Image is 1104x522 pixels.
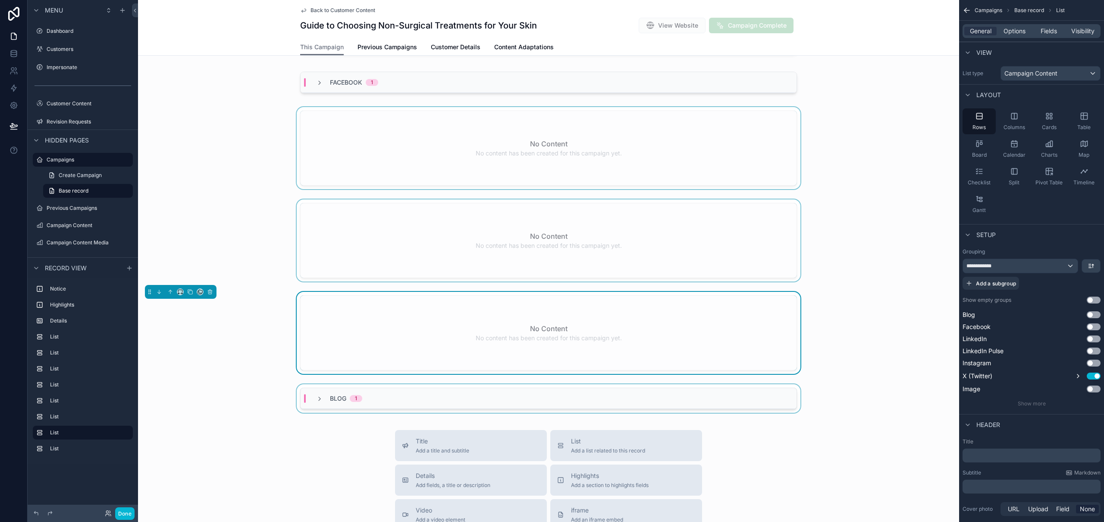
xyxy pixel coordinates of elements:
label: Details [50,317,129,324]
label: Customers [47,46,131,53]
span: Add a list related to this record [571,447,645,454]
span: Record view [45,264,87,272]
a: Customer Content [33,97,133,111]
span: Field [1056,505,1069,513]
span: Layout [976,91,1001,99]
span: Pivot Table [1035,179,1063,186]
a: Previous Campaigns [33,201,133,215]
button: Charts [1032,136,1066,162]
div: 1 [371,79,373,86]
span: Details [416,471,490,480]
label: List [50,445,129,452]
span: Cards [1042,124,1057,131]
span: LinkedIn Pulse [963,347,1004,355]
a: This Campaign [300,39,344,56]
span: Visibility [1071,27,1095,35]
span: Blog [330,394,346,403]
label: List type [963,70,997,77]
span: Charts [1041,152,1057,158]
button: Columns [997,108,1031,134]
span: Board [972,152,987,158]
label: Title [963,438,1101,445]
a: Previous Campaigns [358,39,417,57]
span: Image [963,385,980,393]
span: Create Campaign [59,172,102,179]
label: Customer Content [47,100,131,107]
div: 1 [355,395,357,402]
span: Menu [45,6,63,15]
span: Table [1077,124,1091,131]
span: X (Twitter) [963,372,992,380]
span: Columns [1004,124,1025,131]
span: Markdown [1074,469,1101,476]
label: Revision Requests [47,118,131,125]
label: Notice [50,285,129,292]
button: Table [1067,108,1101,134]
span: Title [416,437,469,446]
button: TitleAdd a title and subtitle [395,430,547,461]
button: Map [1067,136,1101,162]
a: Campaign Content Media [33,236,133,250]
div: scrollable content [28,278,138,464]
label: Dashboard [47,28,131,35]
button: Campaign Content [1000,66,1101,81]
label: List [50,333,129,340]
button: Add a subgroup [963,277,1019,290]
span: Campaigns [975,7,1002,14]
span: Blog [963,310,975,319]
span: Gantt [972,207,986,214]
span: Facebook [330,78,362,87]
button: DetailsAdd fields, a title or description [395,465,547,496]
span: View [976,48,992,57]
label: Campaign Content [47,222,131,229]
label: List [50,397,129,404]
button: Cards [1032,108,1066,134]
span: Back to Customer Content [310,7,375,14]
span: Add a subgroup [976,280,1016,287]
h2: No Content [530,323,568,334]
button: Pivot Table [1032,164,1066,190]
span: General [970,27,991,35]
button: Timeline [1067,164,1101,190]
span: List [1056,7,1065,14]
label: Campaigns [47,156,128,163]
button: Checklist [963,164,996,190]
span: List [571,437,645,446]
span: Calendar [1003,152,1026,158]
a: Markdown [1066,469,1101,476]
a: Dashboard [33,24,133,38]
span: Customer Details [431,43,480,51]
span: Campaign Content [1004,69,1057,78]
button: Calendar [997,136,1031,162]
a: Customer Details [431,39,480,57]
button: Split [997,164,1031,190]
button: Board [963,136,996,162]
span: Add fields, a title or description [416,482,490,489]
h1: Guide to Choosing Non-Surgical Treatments for Your Skin [300,19,537,32]
span: No content has been created for this campaign yet. [476,334,622,342]
span: Timeline [1073,179,1095,186]
span: Content Adaptations [494,43,554,51]
span: This Campaign [300,43,344,51]
span: Fields [1041,27,1057,35]
a: Create Campaign [43,168,133,182]
span: Add a title and subtitle [416,447,469,454]
span: Base record [1014,7,1044,14]
span: Instagram [963,359,991,367]
span: iframe [571,506,623,515]
span: URL [1008,505,1019,513]
div: scrollable content [963,449,1101,462]
span: Upload [1028,505,1048,513]
label: Impersonate [47,64,131,71]
span: Facebook [963,323,991,331]
a: Back to Customer Content [300,7,375,14]
span: Video [416,506,465,515]
span: Base record [59,187,88,194]
span: Map [1079,152,1089,158]
a: Campaign Content [33,218,133,232]
label: List [50,349,129,356]
span: Header [976,421,1000,429]
label: Show empty groups [963,297,1011,304]
div: scrollable content [963,480,1101,494]
a: Revision Requests [33,115,133,129]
